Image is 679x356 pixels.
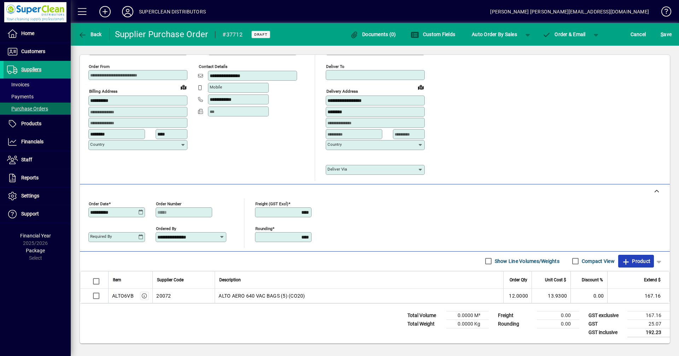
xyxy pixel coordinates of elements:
[222,29,243,40] div: #37712
[627,311,670,320] td: 167.16
[644,276,661,284] span: Extend $
[532,289,570,303] td: 13.9300
[219,276,241,284] span: Description
[656,1,670,24] a: Knowledge Base
[661,31,663,37] span: S
[26,248,45,253] span: Package
[627,320,670,328] td: 25.07
[89,64,110,69] mat-label: Order from
[156,226,176,231] mat-label: Ordered by
[348,28,398,41] button: Documents (0)
[4,79,71,91] a: Invoices
[493,258,559,265] label: Show Line Volumes/Weights
[112,292,134,299] div: ALTO6VB
[21,139,43,144] span: Financials
[89,201,109,206] mat-label: Order date
[539,28,589,41] button: Order & Email
[4,169,71,187] a: Reports
[178,81,189,93] a: View on map
[494,311,537,320] td: Freight
[404,320,446,328] td: Total Weight
[545,276,566,284] span: Unit Cost $
[607,289,669,303] td: 167.16
[661,29,672,40] span: ave
[139,6,206,17] div: SUPERCLEAN DISTRIBUTORS
[537,320,579,328] td: 0.00
[472,29,517,40] span: Auto Order By Sales
[7,94,34,99] span: Payments
[219,292,305,299] span: ALTO AERO 640 VAC BAGS (5) (CO20)
[210,85,222,90] mat-label: Mobile
[629,28,648,41] button: Cancel
[631,29,646,40] span: Cancel
[537,311,579,320] td: 0.00
[503,289,532,303] td: 12.0000
[659,28,673,41] button: Save
[20,233,51,239] span: Financial Year
[446,320,489,328] td: 0.0000 Kg
[71,28,110,41] app-page-header-button: Back
[490,6,649,17] div: [PERSON_NAME] [PERSON_NAME][EMAIL_ADDRESS][DOMAIN_NAME]
[4,43,71,61] a: Customers
[585,311,627,320] td: GST exclusive
[76,28,104,41] button: Back
[585,328,627,337] td: GST inclusive
[4,187,71,205] a: Settings
[255,226,272,231] mat-label: Rounding
[404,311,446,320] td: Total Volume
[7,82,29,87] span: Invoices
[580,258,615,265] label: Compact View
[622,255,650,267] span: Product
[4,91,71,103] a: Payments
[21,193,39,199] span: Settings
[4,25,71,42] a: Home
[570,289,607,303] td: 0.00
[21,157,32,162] span: Staff
[90,234,112,239] mat-label: Required by
[411,31,455,37] span: Custom Fields
[116,5,139,18] button: Profile
[350,31,396,37] span: Documents (0)
[152,289,215,303] td: 20072
[21,48,45,54] span: Customers
[21,67,41,72] span: Suppliers
[542,31,586,37] span: Order & Email
[21,175,39,180] span: Reports
[627,328,670,337] td: 192.23
[585,320,627,328] td: GST
[4,115,71,133] a: Products
[494,320,537,328] td: Rounding
[115,29,208,40] div: Supplier Purchase Order
[90,142,104,147] mat-label: Country
[94,5,116,18] button: Add
[21,30,34,36] span: Home
[409,28,457,41] button: Custom Fields
[327,142,342,147] mat-label: Country
[4,151,71,169] a: Staff
[255,201,288,206] mat-label: Freight (GST excl)
[113,276,121,284] span: Item
[254,32,267,37] span: Draft
[21,211,39,217] span: Support
[4,133,71,151] a: Financials
[7,106,48,111] span: Purchase Orders
[156,201,181,206] mat-label: Order number
[326,64,344,69] mat-label: Deliver To
[468,28,521,41] button: Auto Order By Sales
[4,205,71,223] a: Support
[415,81,426,93] a: View on map
[510,276,527,284] span: Order Qty
[4,103,71,115] a: Purchase Orders
[582,276,603,284] span: Discount %
[78,31,102,37] span: Back
[327,167,347,172] mat-label: Deliver via
[618,255,654,268] button: Product
[446,311,489,320] td: 0.0000 M³
[157,276,184,284] span: Supplier Code
[21,121,41,126] span: Products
